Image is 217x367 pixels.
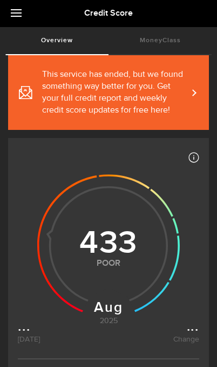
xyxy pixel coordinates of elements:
[84,8,133,18] span: Credit Score
[109,27,212,54] a: MoneyClass
[9,4,41,37] button: Open LiveChat chat widget
[5,27,212,55] ul: Tabs Navigation
[8,55,209,130] a: This service has ended, but we found something way better for you. Get your full credit report an...
[42,69,187,116] span: This service has ended, but we found something way better for you. Get your full credit report an...
[5,27,109,54] a: Overview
